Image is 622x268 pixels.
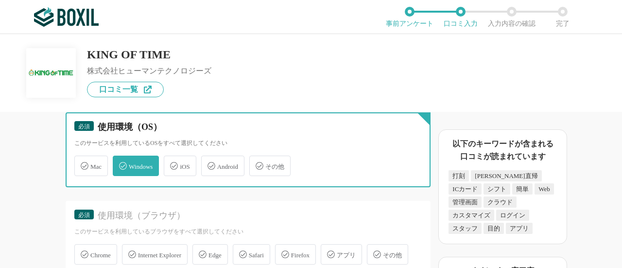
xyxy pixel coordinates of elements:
div: スタッフ [449,223,482,234]
li: 完了 [537,7,588,27]
span: Internet Explorer [138,251,181,259]
span: iOS [180,163,190,170]
div: 管理画面 [449,197,482,208]
div: [PERSON_NAME]直帰 [471,170,541,181]
div: 打刻 [449,170,469,181]
div: Web [535,183,554,195]
span: 必須 [78,212,90,218]
div: 使用環境（OS） [98,121,411,133]
a: 口コミ一覧 [87,82,164,97]
span: Edge [208,251,222,259]
span: Chrome [90,251,111,259]
div: このサービスを利用しているOSをすべて選択してください [74,139,422,147]
div: 目的 [484,223,504,234]
span: その他 [383,251,402,259]
div: KING OF TIME [87,49,211,60]
span: 必須 [78,123,90,130]
span: Windows [129,163,153,170]
div: クラウド [484,197,517,208]
div: 簡単 [512,183,533,195]
span: アプリ [337,251,356,259]
div: このサービスを利用しているブラウザをすべて選択してください [74,228,422,236]
div: 使用環境（ブラウザ） [98,210,411,222]
div: アプリ [506,223,533,234]
img: ボクシルSaaS_ロゴ [34,7,99,27]
span: 口コミ一覧 [99,86,138,93]
span: Safari [249,251,264,259]
div: カスタマイズ [449,210,494,221]
div: ICカード [449,183,482,195]
div: シフト [484,183,510,195]
li: 事前アンケート [384,7,435,27]
span: その他 [265,163,284,170]
div: ログイン [496,210,529,221]
div: 以下のキーワードが含まれる口コミが読まれています [449,138,557,162]
li: 口コミ入力 [435,7,486,27]
span: Android [217,163,238,170]
li: 入力内容の確認 [486,7,537,27]
span: Firefox [291,251,310,259]
span: Mac [90,163,102,170]
div: 株式会社ヒューマンテクノロジーズ [87,67,211,75]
